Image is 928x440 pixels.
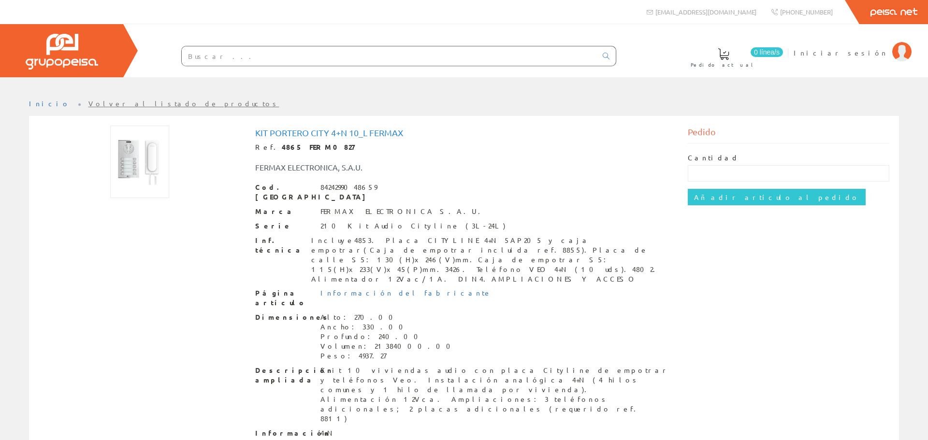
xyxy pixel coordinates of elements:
span: Iniciar sesión [794,48,887,57]
div: Peso: 4937.27 [320,351,456,361]
span: [EMAIL_ADDRESS][DOMAIN_NAME] [655,8,756,16]
strong: 4865 FERM0827 [282,142,354,151]
div: FERMAX ELECTRONICA, S.A.U. [248,162,500,173]
span: Descripción ampliada [255,366,313,385]
div: FERMAX ELECTRONICA S.A.U. [320,207,486,216]
input: Añadir artículo al pedido [688,189,866,205]
div: 8424299048659 [320,183,377,192]
span: Pedido actual [691,60,756,70]
span: Inf. técnica [255,236,304,255]
span: Dimensiones [255,312,313,322]
a: Volver al listado de productos [88,99,279,108]
a: Inicio [29,99,70,108]
img: Grupo Peisa [26,34,98,70]
h1: Kit Portero City 4+n 10_l Fermax [255,128,673,138]
span: Marca [255,207,313,216]
img: Foto artículo Kit Portero City 4+n 10_l Fermax (121.8x150) [110,126,169,198]
div: 210 Kit Audio Cityline (3L-24L) [320,221,506,231]
div: Volumen: 21384000.00 [320,341,456,351]
span: 0 línea/s [751,47,783,57]
div: Ref. [255,142,673,152]
div: Ancho: 330.00 [320,322,456,332]
div: Profundo: 240.00 [320,332,456,341]
input: Buscar ... [182,46,597,66]
span: Cod. [GEOGRAPHIC_DATA] [255,183,313,202]
a: Iniciar sesión [794,40,912,49]
div: 4+N [320,428,335,438]
div: Kit 10 viviendas audio con placa Cityline de empotrar y teléfonos Veo. Instalación analógica 4+N ... [320,366,673,424]
div: Alto: 270.00 [320,312,456,322]
div: Incluye4853. Placa CITYLINE 4+N 5AP205 y caja empotrar(Caja de empotrar incluida ref.8855).Placa ... [311,236,673,284]
span: Página artículo [255,288,313,308]
span: [PHONE_NUMBER] [780,8,833,16]
label: Cantidad [688,153,739,163]
span: Serie [255,221,313,231]
div: Pedido [688,126,890,143]
a: Información del fabricante [320,288,492,297]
